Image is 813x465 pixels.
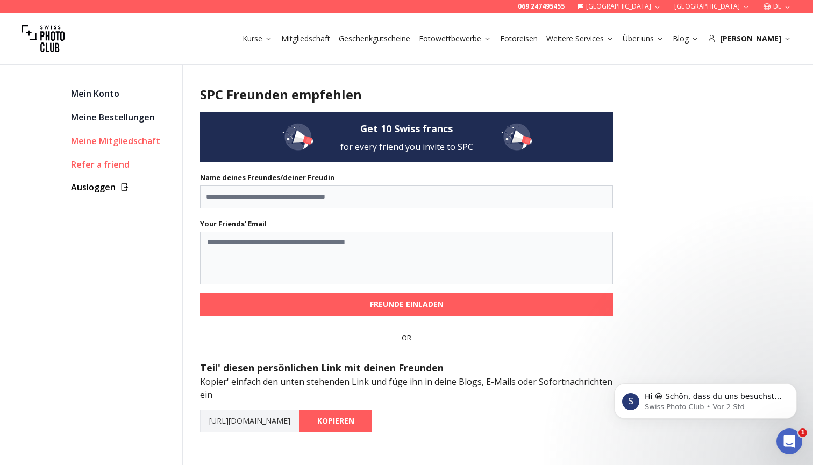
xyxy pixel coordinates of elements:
button: Über uns [618,31,668,46]
a: Meine Mitgliedschaft [71,133,174,148]
small: OR [402,333,411,343]
button: Ausloggen [71,181,174,194]
a: Meine Bestellungen [71,110,174,125]
p: Kopier' einfach den unten stehenden Link und füge ihn in deine Blogs, E-Mails oder Sofortnachrich... [200,375,613,401]
button: Fotowettbewerbe [415,31,496,46]
button: KOPIEREN [299,410,372,432]
div: [PERSON_NAME] [708,33,791,44]
img: Refer a friend [280,120,315,153]
a: Mein Konto [71,86,174,101]
iframe: Intercom live chat [776,428,802,454]
a: Geschenkgutscheine [339,33,410,44]
a: Über uns [623,33,664,44]
h2: Get 10 Swiss francs [340,121,473,136]
button: Blog [668,31,703,46]
textarea: Your Friends' Email [200,232,613,284]
b: KOPIEREN [317,416,354,426]
button: Weitere Services [542,31,618,46]
button: Fotoreisen [496,31,542,46]
img: Refer a friend [499,120,533,153]
a: Weitere Services [546,33,614,44]
b: FREUNDE EINLADEN [370,299,444,310]
a: Fotowettbewerbe [419,33,491,44]
p: for every friend you invite to SPC [340,140,473,153]
a: Blog [673,33,699,44]
small: Your Friends' Email [200,219,267,228]
small: Name deines Freundes/deiner Freudin [200,173,334,182]
button: FREUNDE EINLADEN [200,293,613,316]
h1: SPC Freunden empfehlen [200,86,613,103]
a: 069 247495455 [518,2,565,11]
img: Swiss photo club [22,17,65,60]
input: Name deines Freundes/deiner Freudin [200,185,613,208]
a: Fotoreisen [500,33,538,44]
span: 1 [798,428,807,437]
button: Kurse [238,31,277,46]
iframe: Intercom notifications Nachricht [598,361,813,436]
button: Mitgliedschaft [277,31,334,46]
button: Geschenkgutscheine [334,31,415,46]
a: Mitgliedschaft [281,33,330,44]
div: Refer a friend [71,157,174,172]
a: Kurse [243,33,273,44]
h2: Teil' diesen persönlichen Link mit deinen Freunden [200,360,613,375]
div: [URL][DOMAIN_NAME] [200,410,299,432]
